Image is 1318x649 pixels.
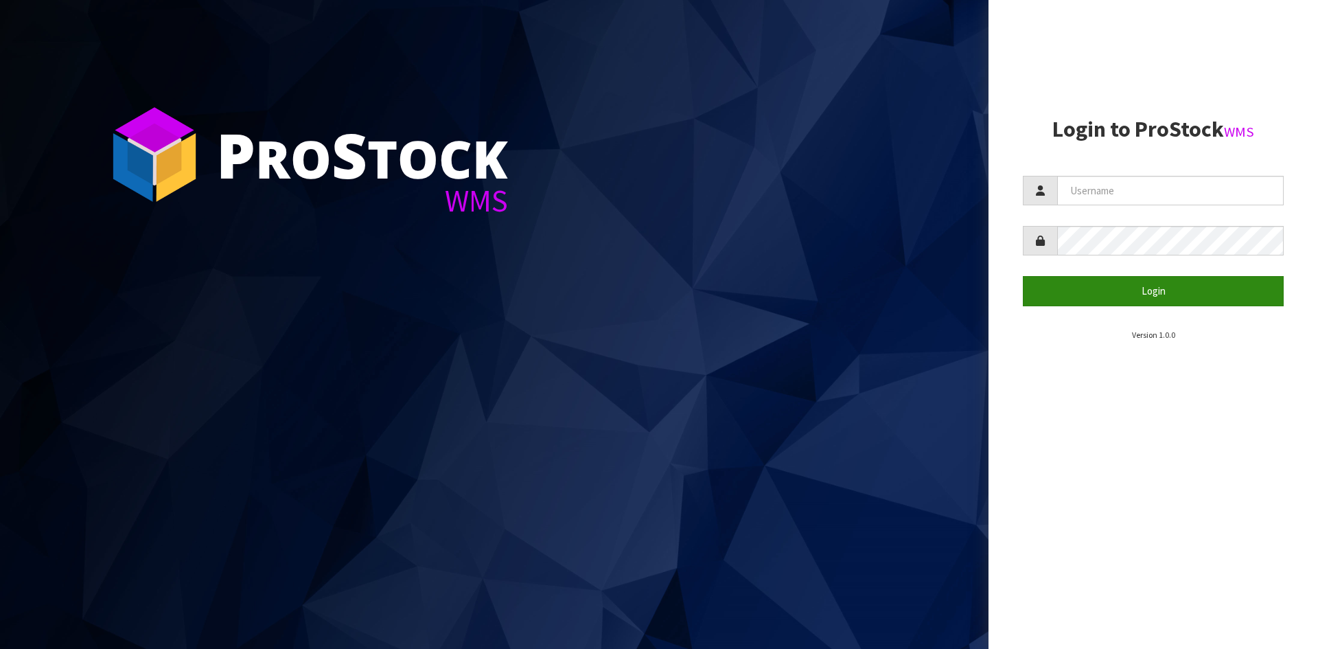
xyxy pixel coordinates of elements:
[1023,117,1284,141] h2: Login to ProStock
[216,185,508,216] div: WMS
[1023,276,1284,306] button: Login
[216,124,508,185] div: ro tock
[332,113,367,196] span: S
[1057,176,1284,205] input: Username
[1132,330,1175,340] small: Version 1.0.0
[103,103,206,206] img: ProStock Cube
[1224,123,1254,141] small: WMS
[216,113,255,196] span: P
